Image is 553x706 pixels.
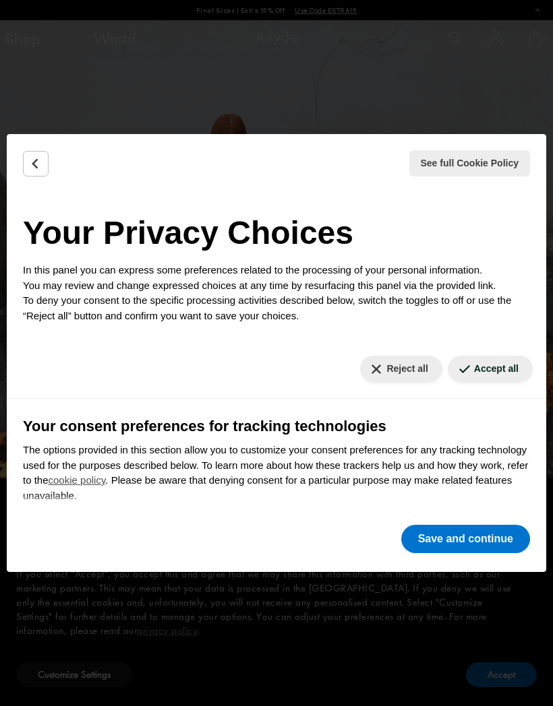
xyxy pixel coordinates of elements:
button: Save and continue [401,525,530,553]
button: See full Cookie Policy [409,150,531,176]
button: Accept all [448,356,533,382]
h2: Your Privacy Choices [23,209,530,257]
span: See full Cookie Policy [421,156,519,170]
p: The options provided in this section allow you to customize your consent preferences for any trac... [23,443,530,503]
button: Back [23,151,49,176]
a: cookie policy - link opens in a new tab [49,474,106,486]
h3: Your consent preferences for tracking technologies [23,415,530,437]
button: Reject all [360,356,442,382]
p: In this panel you can express some preferences related to the processing of your personal informa... [23,263,530,323]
